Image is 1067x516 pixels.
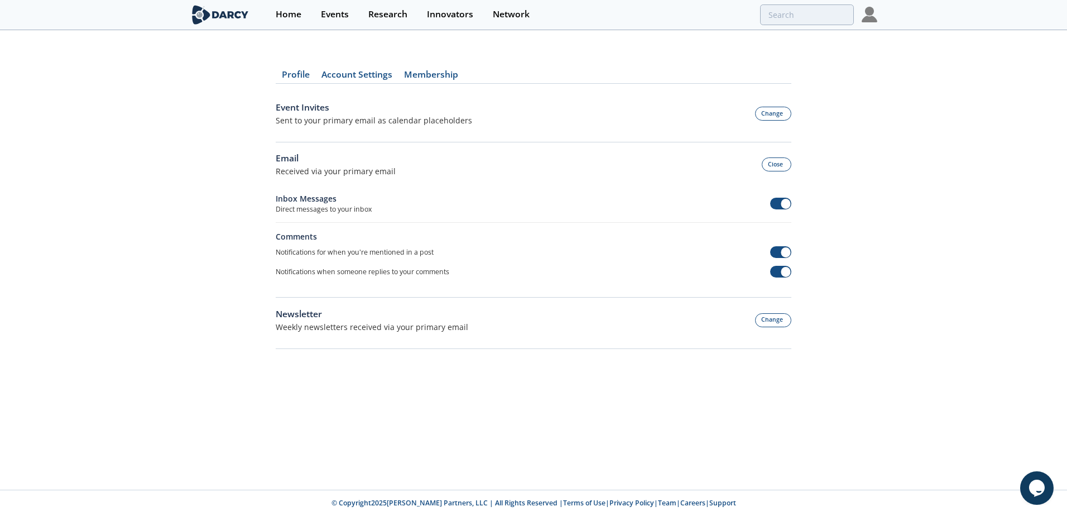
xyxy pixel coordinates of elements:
a: Membership [398,70,464,84]
p: Received via your primary email [276,165,396,177]
a: Support [709,498,736,508]
button: Change [755,107,792,121]
div: Sent to your primary email as calendar placeholders [276,114,472,126]
a: Team [658,498,676,508]
div: Event Invites [276,101,472,114]
img: logo-wide.svg [190,5,251,25]
p: Notifications when someone replies to your comments [276,267,449,277]
button: Close [762,157,792,171]
p: © Copyright 2025 [PERSON_NAME] Partners, LLC | All Rights Reserved | | | | | [121,498,946,508]
button: Change [755,313,792,327]
a: Profile [276,70,315,84]
p: Notifications for when you're mentioned in a post [276,247,434,257]
div: Inbox Messages [276,193,372,204]
a: Careers [680,498,705,508]
div: Weekly newsletters received via your primary email [276,321,468,333]
div: Events [321,10,349,19]
div: Innovators [427,10,473,19]
a: Account Settings [315,70,398,84]
div: Email [276,152,396,165]
div: Newsletter [276,308,468,321]
input: Advanced Search [760,4,854,25]
a: Terms of Use [563,498,605,508]
a: Privacy Policy [609,498,654,508]
div: Home [276,10,301,19]
div: Comments [276,231,791,242]
iframe: chat widget [1020,471,1056,505]
div: Network [493,10,530,19]
div: Direct messages to your inbox [276,204,372,214]
div: Research [368,10,407,19]
img: Profile [862,7,877,22]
